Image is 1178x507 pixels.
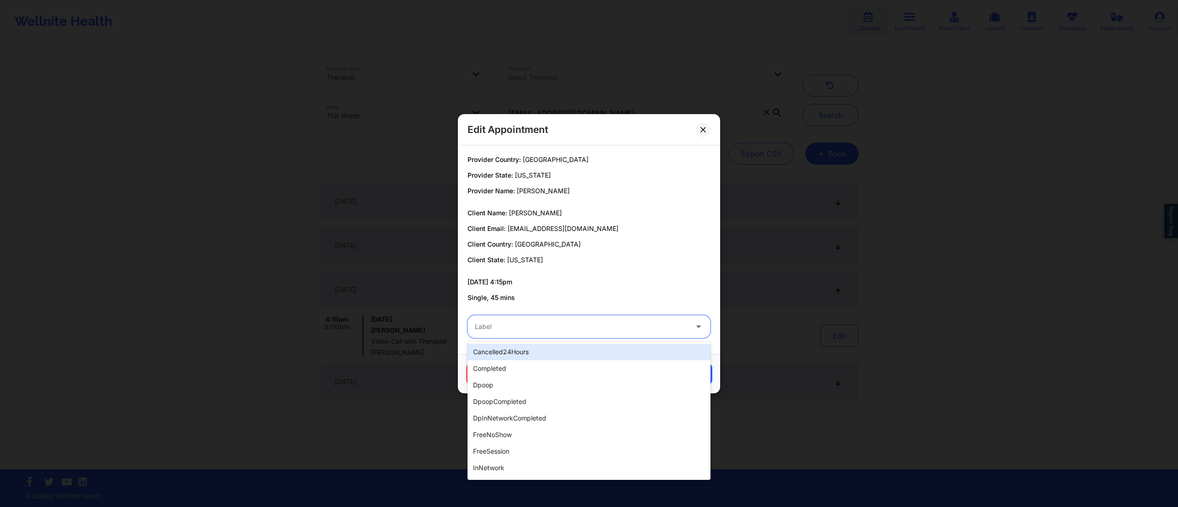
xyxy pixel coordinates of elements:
[468,155,710,164] p: Provider Country:
[508,225,618,232] span: [EMAIL_ADDRESS][DOMAIN_NAME]
[523,156,589,163] span: [GEOGRAPHIC_DATA]
[468,293,710,302] p: Single, 45 mins
[468,426,710,443] div: freeNoShow
[468,224,710,233] p: Client Email:
[466,363,561,385] button: Cancel Appointment
[468,443,710,460] div: freeSession
[468,277,710,287] p: [DATE] 4:15pm
[468,377,710,393] div: dpoop
[468,476,710,493] div: msMessup
[509,209,562,217] span: [PERSON_NAME]
[515,240,581,248] span: [GEOGRAPHIC_DATA]
[515,171,551,179] span: [US_STATE]
[468,240,710,249] p: Client Country:
[468,208,710,218] p: Client Name:
[468,171,710,180] p: Provider State:
[517,187,570,195] span: [PERSON_NAME]
[468,123,548,136] h2: Edit Appointment
[468,186,710,196] p: Provider Name:
[468,255,710,265] p: Client State:
[468,344,710,360] div: cancelled24Hours
[468,393,710,410] div: dpoopCompleted
[468,360,710,377] div: completed
[468,460,710,476] div: inNetwork
[468,410,710,426] div: dpInNetworkCompleted
[507,256,543,264] span: [US_STATE]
